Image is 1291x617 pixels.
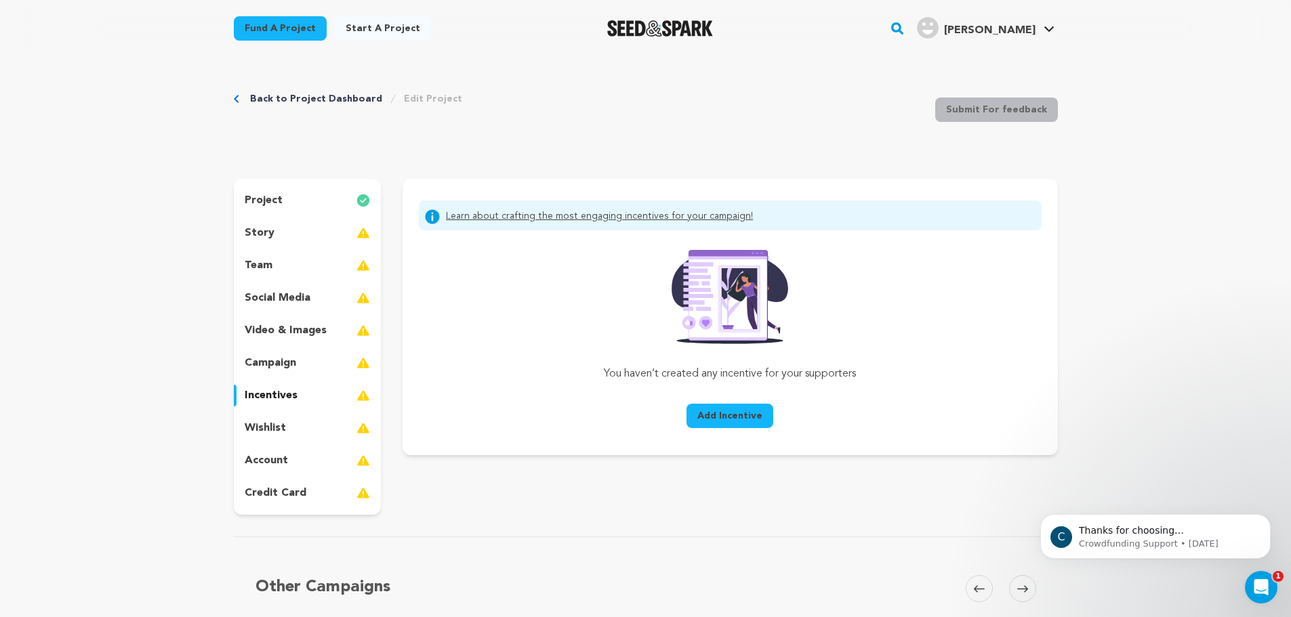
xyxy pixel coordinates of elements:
[356,420,370,436] img: warning-full.svg
[914,14,1057,43] span: Connor R.'s Profile
[661,241,799,344] img: Seed&Spark Rafiki Image
[356,225,370,241] img: warning-full.svg
[234,190,382,211] button: project
[356,192,370,209] img: check-circle-full.svg
[245,420,286,436] p: wishlist
[234,92,462,106] div: Breadcrumb
[575,366,886,382] p: You haven’t created any incentive for your supporters
[234,287,382,309] button: social media
[687,404,773,428] button: Add Incentive
[697,409,762,423] span: Add Incentive
[245,192,283,209] p: project
[234,352,382,374] button: campaign
[245,452,288,469] p: account
[356,355,370,371] img: warning-full.svg
[607,20,714,37] a: Seed&Spark Homepage
[245,485,306,501] p: credit card
[234,16,327,41] a: Fund a project
[245,387,298,404] p: incentives
[356,387,370,404] img: warning-full.svg
[917,17,939,39] img: user.png
[1273,571,1284,582] span: 1
[935,98,1058,122] button: Submit For feedback
[234,482,382,504] button: credit card
[335,16,431,41] a: Start a project
[234,417,382,439] button: wishlist
[356,452,370,469] img: warning-full.svg
[234,450,382,471] button: account
[245,355,296,371] p: campaign
[356,485,370,501] img: warning-full.svg
[245,257,272,274] p: team
[944,25,1036,36] span: [PERSON_NAME]
[917,17,1036,39] div: Connor R.'s Profile
[234,320,382,341] button: video & images
[1020,486,1291,580] iframe: Intercom notifications message
[255,575,390,599] h5: Other Campaigns
[446,209,753,225] a: Learn about crafting the most engaging incentives for your campaign!
[356,290,370,306] img: warning-full.svg
[1245,571,1277,603] iframe: Intercom live chat
[914,14,1057,39] a: Connor R.'s Profile
[245,225,274,241] p: story
[234,222,382,244] button: story
[245,290,310,306] p: social media
[234,255,382,276] button: team
[356,322,370,339] img: warning-full.svg
[250,92,382,106] a: Back to Project Dashboard
[234,385,382,406] button: incentives
[607,20,714,37] img: Seed&Spark Logo Dark Mode
[404,92,462,106] a: Edit Project
[356,257,370,274] img: warning-full.svg
[245,322,327,339] p: video & images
